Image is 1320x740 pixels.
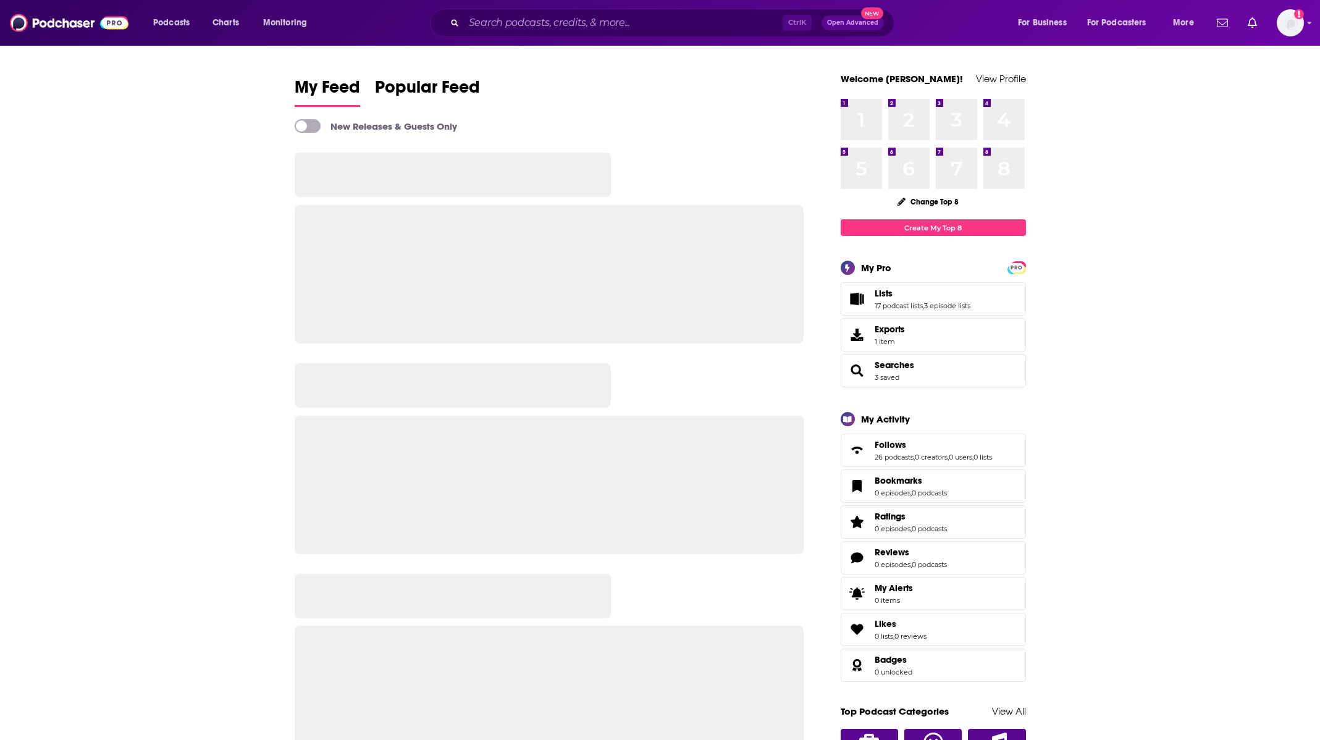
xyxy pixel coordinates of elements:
button: Change Top 8 [890,194,967,209]
span: Searches [841,354,1026,387]
span: For Business [1018,14,1067,32]
span: My Alerts [845,585,870,602]
span: Badges [841,649,1026,682]
a: Searches [875,359,914,371]
a: My Feed [295,77,360,107]
a: Welcome [PERSON_NAME]! [841,73,963,85]
svg: Add a profile image [1294,9,1304,19]
a: Reviews [875,547,947,558]
a: Follows [875,439,992,450]
span: Charts [212,14,239,32]
span: Exports [875,324,905,335]
a: Badges [845,657,870,674]
a: 0 creators [915,453,948,461]
span: 1 item [875,337,905,346]
a: 3 saved [875,373,899,382]
button: open menu [254,13,323,33]
a: Searches [845,362,870,379]
a: New Releases & Guests Only [295,119,457,133]
span: Exports [845,326,870,343]
a: 0 episodes [875,524,910,533]
span: Bookmarks [875,475,922,486]
a: Charts [204,13,246,33]
a: 0 episodes [875,489,910,497]
a: 17 podcast lists [875,301,923,310]
button: open menu [1079,13,1164,33]
a: Ratings [845,513,870,531]
span: , [914,453,915,461]
span: , [923,301,924,310]
span: , [910,524,912,533]
button: Show profile menu [1277,9,1304,36]
button: open menu [1164,13,1209,33]
a: View Profile [976,73,1026,85]
a: Follows [845,442,870,459]
a: PRO [1009,263,1024,272]
a: 0 lists [875,632,893,641]
a: 0 reviews [894,632,927,641]
a: Likes [875,618,927,629]
span: Reviews [875,547,909,558]
span: Badges [875,654,907,665]
span: Ctrl K [783,15,812,31]
a: Badges [875,654,912,665]
a: Lists [875,288,970,299]
a: Reviews [845,549,870,566]
button: open menu [1009,13,1082,33]
span: More [1173,14,1194,32]
a: Show notifications dropdown [1212,12,1233,33]
a: 3 episode lists [924,301,970,310]
span: 0 items [875,596,913,605]
a: 26 podcasts [875,453,914,461]
span: Likes [875,618,896,629]
a: View All [992,705,1026,717]
button: Open AdvancedNew [822,15,884,30]
a: 0 unlocked [875,668,912,676]
span: Reviews [841,541,1026,574]
a: 0 podcasts [912,560,947,569]
span: Logged in as ZoeJethani [1277,9,1304,36]
a: 0 users [949,453,972,461]
span: Follows [841,434,1026,467]
img: User Profile [1277,9,1304,36]
a: Bookmarks [875,475,947,486]
a: Bookmarks [845,477,870,495]
button: open menu [145,13,206,33]
span: , [910,560,912,569]
span: Lists [875,288,893,299]
span: My Alerts [875,582,913,594]
a: Exports [841,318,1026,351]
div: Search podcasts, credits, & more... [442,9,906,37]
a: Create My Top 8 [841,219,1026,236]
a: Popular Feed [375,77,480,107]
span: , [948,453,949,461]
a: 0 podcasts [912,524,947,533]
span: Ratings [875,511,906,522]
input: Search podcasts, credits, & more... [464,13,783,33]
span: , [910,489,912,497]
a: 0 episodes [875,560,910,569]
span: Monitoring [263,14,307,32]
span: Popular Feed [375,77,480,105]
a: Top Podcast Categories [841,705,949,717]
a: 0 lists [973,453,992,461]
span: My Feed [295,77,360,105]
span: Lists [841,282,1026,316]
span: For Podcasters [1087,14,1146,32]
span: Ratings [841,505,1026,539]
span: Podcasts [153,14,190,32]
img: Podchaser - Follow, Share and Rate Podcasts [10,11,128,35]
a: Lists [845,290,870,308]
div: My Activity [861,413,910,425]
div: My Pro [861,262,891,274]
span: Follows [875,439,906,450]
a: My Alerts [841,577,1026,610]
span: Likes [841,613,1026,646]
a: Likes [845,621,870,638]
span: , [893,632,894,641]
